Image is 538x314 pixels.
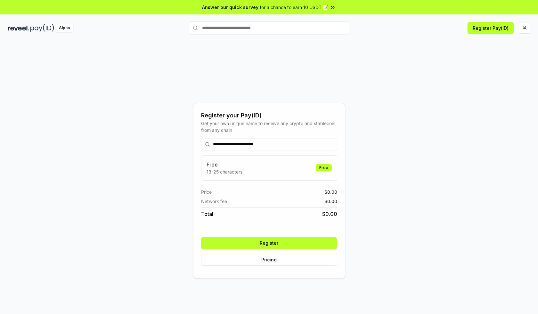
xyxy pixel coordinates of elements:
button: Register Pay(ID) [468,22,514,34]
span: Network fee [201,198,227,205]
img: pay_id [30,24,54,32]
img: reveel_dark [8,24,29,32]
span: for a chance to earn 10 USDT 📝 [260,4,328,11]
p: 13-25 characters [207,168,242,175]
span: $ 0.00 [324,198,337,205]
div: Alpha [55,24,73,32]
div: Register your Pay(ID) [201,111,337,120]
div: Free [316,164,332,171]
button: Register [201,237,337,249]
div: Get your own unique name to receive any crypto and stablecoin, from any chain [201,120,337,133]
span: Price [201,189,212,195]
span: Answer our quick survey [202,4,258,11]
span: Total [201,210,213,218]
span: $ 0.00 [324,189,337,195]
span: $ 0.00 [322,210,337,218]
button: Pricing [201,254,337,266]
h3: Free [207,161,242,168]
